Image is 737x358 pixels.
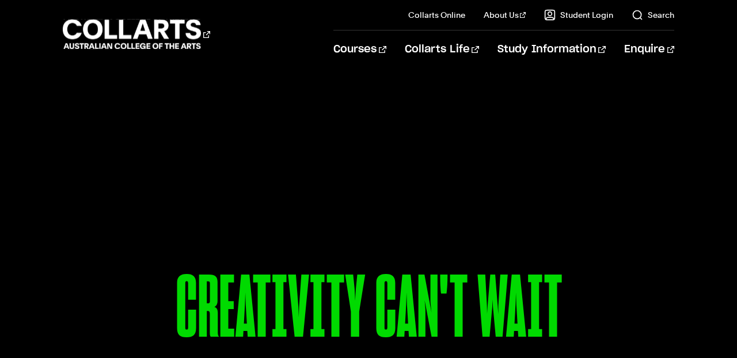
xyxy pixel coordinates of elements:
a: Collarts Life [405,31,479,68]
a: Collarts Online [408,9,465,21]
a: Student Login [544,9,613,21]
a: Study Information [497,31,606,68]
div: Go to homepage [63,18,210,51]
a: Courses [333,31,386,68]
a: Enquire [624,31,674,68]
a: About Us [484,9,526,21]
a: Search [632,9,674,21]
